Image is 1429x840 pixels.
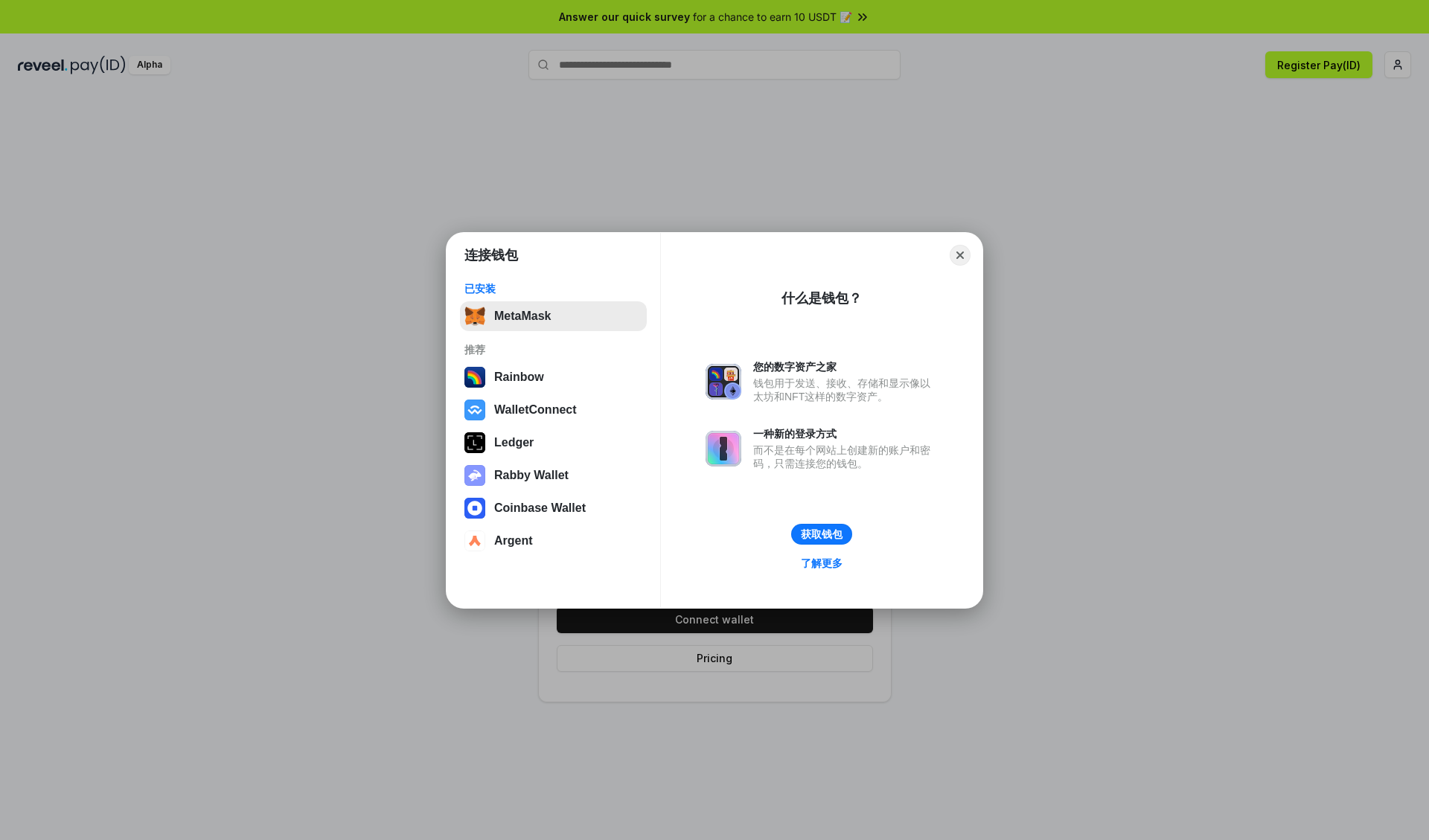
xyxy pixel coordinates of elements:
[706,364,741,400] img: svg+xml,%3Csvg%20xmlns%3D%22http%3A%2F%2Fwww.w3.org%2F2000%2Fsvg%22%20fill%3D%22none%22%20viewBox...
[464,530,485,551] img: svg+xml,%3Csvg%20width%3D%2228%22%20height%3D%2228%22%20viewBox%3D%220%200%2028%2028%22%20fill%3D...
[464,498,485,519] img: svg+xml,%3Csvg%20width%3D%2228%22%20height%3D%2228%22%20viewBox%3D%220%200%2028%2028%22%20fill%3D...
[464,367,485,388] img: svg+xml,%3Csvg%20width%3D%22120%22%20height%3D%22120%22%20viewBox%3D%220%200%20120%20120%22%20fil...
[464,465,485,486] img: svg+xml,%3Csvg%20xmlns%3D%22http%3A%2F%2Fwww.w3.org%2F2000%2Fsvg%22%20fill%3D%22none%22%20viewBox...
[791,524,852,545] button: 获取钱包
[460,395,647,425] button: WalletConnect
[494,310,551,323] div: MetaMask
[460,362,647,392] button: Rainbow
[494,534,533,548] div: Argent
[464,432,485,453] img: svg+xml,%3Csvg%20xmlns%3D%22http%3A%2F%2Fwww.w3.org%2F2000%2Fsvg%22%20width%3D%2228%22%20height%3...
[494,436,534,449] div: Ledger
[753,427,938,440] div: 一种新的登录方式
[494,371,544,384] div: Rainbow
[706,431,741,467] img: svg+xml,%3Csvg%20xmlns%3D%22http%3A%2F%2Fwww.w3.org%2F2000%2Fsvg%22%20fill%3D%22none%22%20viewBox...
[494,501,586,515] div: Coinbase Wallet
[950,245,971,266] button: Close
[464,282,642,295] div: 已安装
[801,557,843,570] div: 了解更多
[801,528,843,541] div: 获取钱包
[460,301,647,331] button: MetaMask
[460,428,647,458] button: Ledger
[464,246,518,264] h1: 连接钱包
[494,403,577,417] div: WalletConnect
[464,400,485,420] img: svg+xml,%3Csvg%20width%3D%2228%22%20height%3D%2228%22%20viewBox%3D%220%200%2028%2028%22%20fill%3D...
[792,554,851,573] a: 了解更多
[753,443,938,470] div: 而不是在每个网站上创建新的账户和密码，只需连接您的钱包。
[464,306,485,327] img: svg+xml,%3Csvg%20fill%3D%22none%22%20height%3D%2233%22%20viewBox%3D%220%200%2035%2033%22%20width%...
[460,461,647,490] button: Rabby Wallet
[753,360,938,373] div: 您的数字资产之家
[460,493,647,523] button: Coinbase Wallet
[753,376,938,403] div: 钱包用于发送、接收、存储和显示像以太坊和NFT这样的数字资产。
[494,469,569,482] div: Rabby Wallet
[460,526,647,556] button: Argent
[781,289,862,307] div: 什么是钱包？
[464,343,642,356] div: 推荐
